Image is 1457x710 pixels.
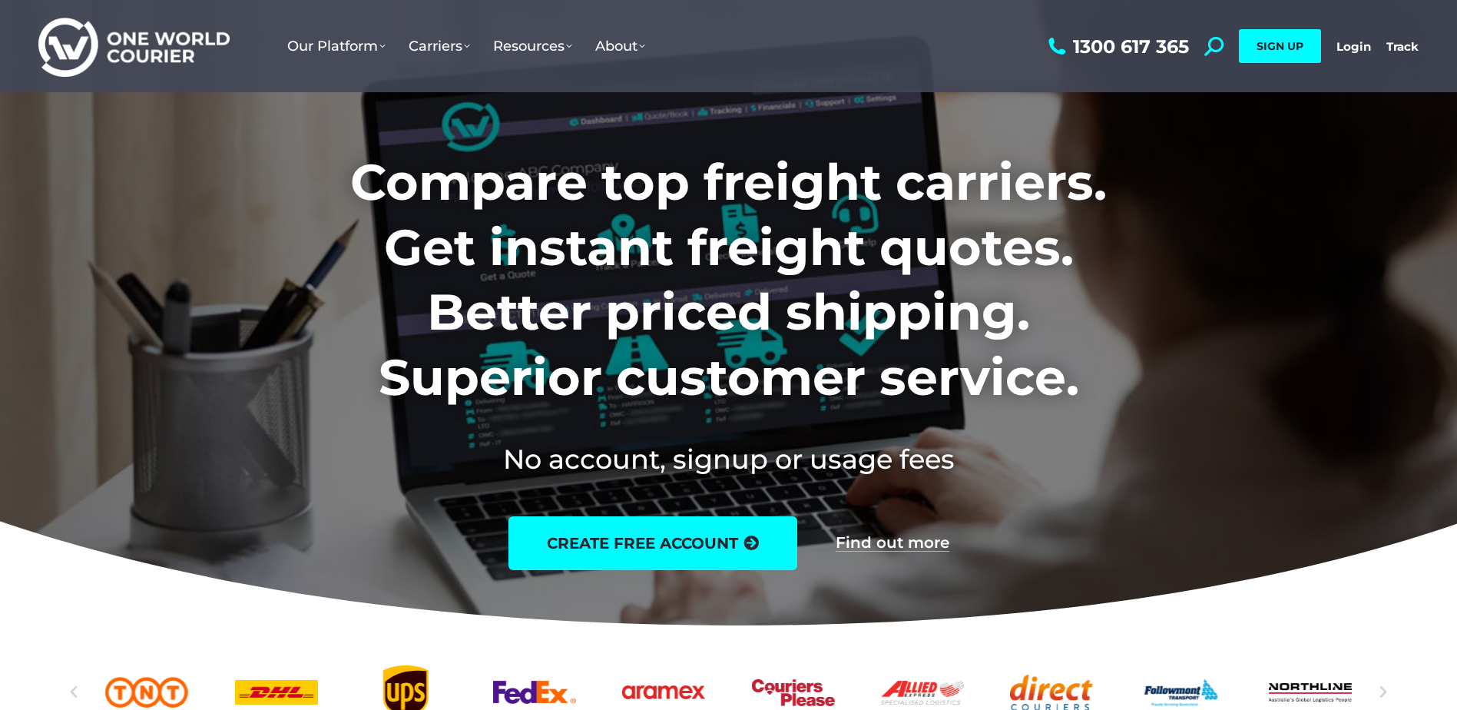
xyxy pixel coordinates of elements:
a: Our Platform [276,22,397,70]
a: Track [1386,39,1419,54]
h1: Compare top freight carriers. Get instant freight quotes. Better priced shipping. Superior custom... [249,150,1208,410]
img: One World Courier [38,15,230,78]
a: About [584,22,657,70]
a: 1300 617 365 [1045,37,1189,56]
span: Resources [493,38,572,55]
a: SIGN UP [1239,29,1321,63]
a: Login [1336,39,1371,54]
a: create free account [508,516,797,570]
a: Carriers [397,22,482,70]
span: Our Platform [287,38,386,55]
span: About [595,38,645,55]
h2: No account, signup or usage fees [249,440,1208,478]
a: Resources [482,22,584,70]
span: Carriers [409,38,470,55]
a: Find out more [836,535,949,552]
span: SIGN UP [1257,39,1303,53]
